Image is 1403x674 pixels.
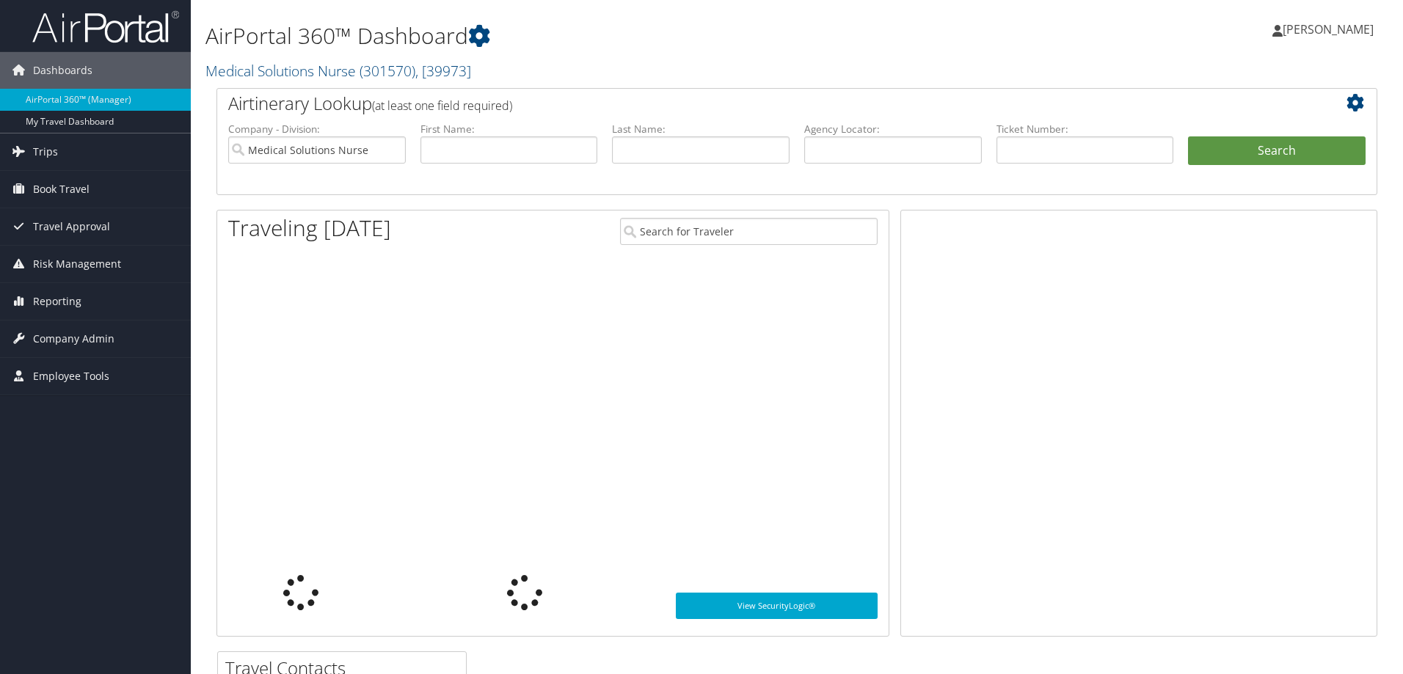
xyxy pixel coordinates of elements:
[676,593,878,619] a: View SecurityLogic®
[33,283,81,320] span: Reporting
[205,21,994,51] h1: AirPortal 360™ Dashboard
[420,122,598,136] label: First Name:
[228,91,1269,116] h2: Airtinerary Lookup
[33,171,90,208] span: Book Travel
[32,10,179,44] img: airportal-logo.png
[33,208,110,245] span: Travel Approval
[620,218,878,245] input: Search for Traveler
[228,213,391,243] h1: Traveling [DATE]
[33,133,58,170] span: Trips
[804,122,982,136] label: Agency Locator:
[33,246,121,282] span: Risk Management
[1272,7,1388,51] a: [PERSON_NAME]
[205,61,471,81] a: Medical Solutions Nurse
[1188,136,1366,166] button: Search
[372,98,512,114] span: (at least one field required)
[415,61,471,81] span: , [ 39973 ]
[612,122,790,136] label: Last Name:
[33,358,109,395] span: Employee Tools
[360,61,415,81] span: ( 301570 )
[996,122,1174,136] label: Ticket Number:
[33,320,114,357] span: Company Admin
[228,122,406,136] label: Company - Division:
[1283,21,1374,37] span: [PERSON_NAME]
[33,52,92,89] span: Dashboards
